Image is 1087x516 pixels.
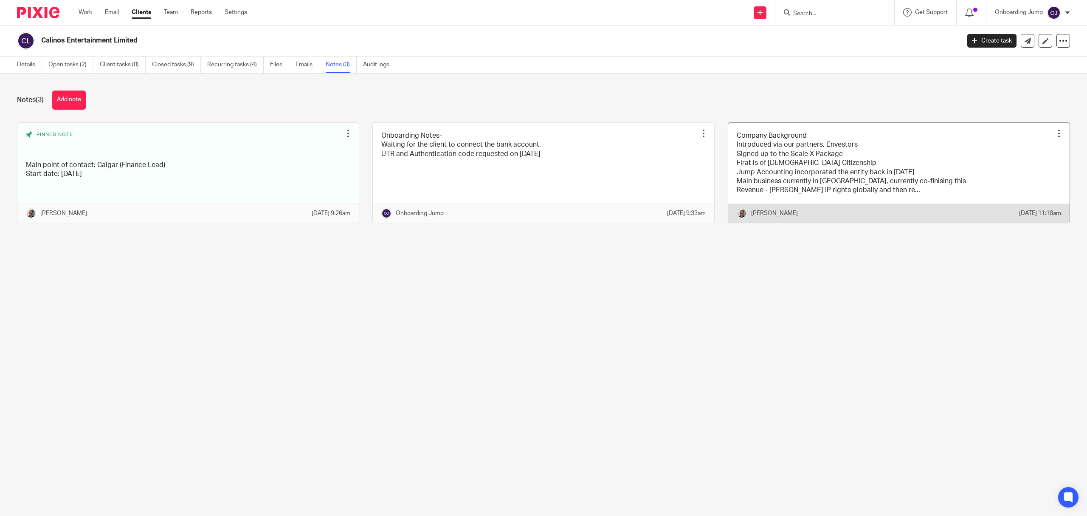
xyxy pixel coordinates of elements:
a: Client tasks (0) [100,57,146,73]
img: svg%3E [1047,6,1061,20]
a: Closed tasks (9) [152,57,201,73]
a: Work [79,8,92,17]
a: Files [270,57,289,73]
a: Clients [132,8,151,17]
img: svg%3E [17,32,35,50]
h2: Calinos Entertainment Limited [41,36,772,45]
span: Get Support [915,9,948,15]
a: Settings [225,8,247,17]
a: Recurring tasks (4) [207,57,264,73]
input: Search [792,10,869,18]
img: Matt%20Circle.png [737,208,747,218]
a: Notes (3) [326,57,357,73]
a: Audit logs [363,57,396,73]
a: Open tasks (2) [48,57,93,73]
a: Emails [296,57,319,73]
a: Team [164,8,178,17]
div: Pinned note [26,131,342,154]
p: [DATE] 11:18am [1019,209,1061,218]
a: Create task [967,34,1017,48]
p: [DATE] 9:26am [312,209,350,218]
a: Email [105,8,119,17]
img: svg%3E [381,208,391,218]
span: (3) [36,96,44,103]
p: Onboarding Jump [396,209,444,218]
a: Reports [191,8,212,17]
p: Onboarding Jump [995,8,1043,17]
img: Pixie [17,7,59,18]
p: [PERSON_NAME] [40,209,87,218]
button: Add note [52,91,86,110]
a: Details [17,57,42,73]
img: Matt%20Circle.png [26,208,36,218]
p: [PERSON_NAME] [751,209,798,218]
p: [DATE] 9:33am [667,209,706,218]
h1: Notes [17,96,44,105]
